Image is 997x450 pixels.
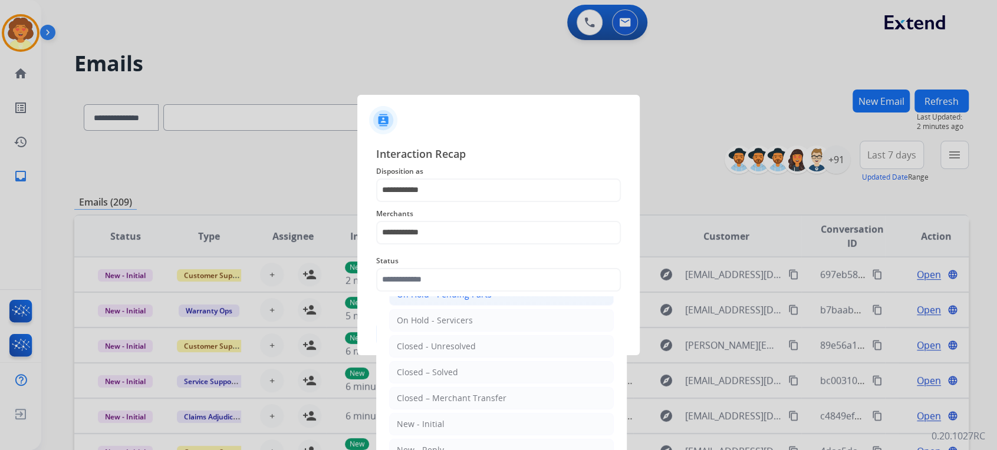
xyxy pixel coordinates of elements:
[376,145,621,164] span: Interaction Recap
[376,254,621,268] span: Status
[932,429,985,443] p: 0.20.1027RC
[397,366,458,378] div: Closed – Solved
[369,106,397,134] img: contactIcon
[397,340,476,352] div: Closed - Unresolved
[397,392,506,404] div: Closed – Merchant Transfer
[397,315,473,326] div: On Hold - Servicers
[397,418,445,430] div: New - Initial
[376,207,621,221] span: Merchants
[376,164,621,178] span: Disposition as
